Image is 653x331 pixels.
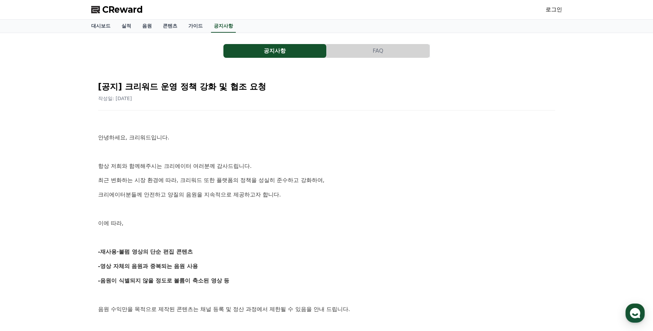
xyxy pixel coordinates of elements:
a: 실적 [116,20,137,33]
a: 로그인 [546,6,562,14]
p: 크리에이터분들께 안전하고 양질의 음원을 지속적으로 제공하고자 합니다. [98,190,555,199]
strong: -영상 자체의 음원과 중복되는 음원 사용 [98,263,198,269]
strong: -음원이 식별되지 않을 정도로 볼륨이 축소된 영상 등 [98,277,230,284]
span: CReward [102,4,143,15]
button: FAQ [327,44,430,58]
button: 공지사항 [223,44,326,58]
p: 음원 수익만을 목적으로 제작된 콘텐츠는 채널 등록 및 정산 과정에서 제한될 수 있음을 안내 드립니다. [98,305,555,314]
a: 대시보드 [86,20,116,33]
h2: [공지] 크리워드 운영 정책 강화 및 협조 요청 [98,81,555,92]
strong: -재사용·불펌 영상의 단순 편집 콘텐츠 [98,248,193,255]
span: 작성일: [DATE] [98,96,132,101]
p: 이에 따라, [98,219,555,228]
a: 콘텐츠 [157,20,183,33]
p: 안녕하세요, 크리워드입니다. [98,133,555,142]
a: 음원 [137,20,157,33]
a: CReward [91,4,143,15]
p: 항상 저희와 함께해주시는 크리에이터 여러분께 감사드립니다. [98,162,555,171]
a: 공지사항 [211,20,236,33]
p: 최근 변화하는 시장 환경에 따라, 크리워드 또한 플랫폼의 정책을 성실히 준수하고 강화하여, [98,176,555,185]
a: 공지사항 [223,44,327,58]
a: 가이드 [183,20,208,33]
